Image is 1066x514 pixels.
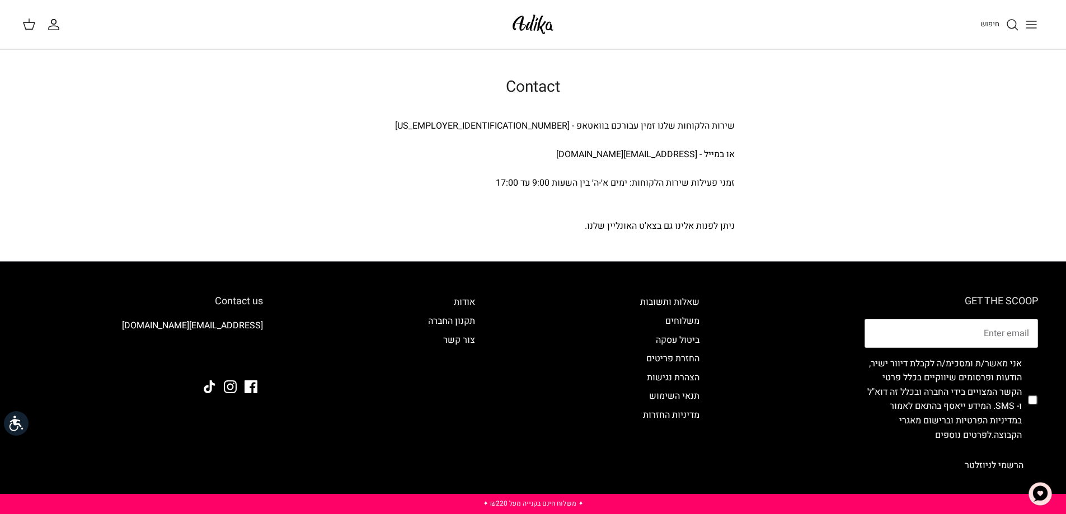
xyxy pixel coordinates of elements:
[865,319,1038,348] input: Email
[332,148,735,162] div: או במייל - [EMAIL_ADDRESS][DOMAIN_NAME]
[443,333,475,347] a: צור קשר
[1019,12,1044,37] button: Toggle menu
[865,357,1022,443] label: אני מאשר/ת ומסכימ/ה לקבלת דיוור ישיר, הודעות ופרסומים שיווקיים בכלל פרטי הקשר המצויים בידי החברה ...
[224,380,237,393] a: Instagram
[332,119,735,134] div: שירות הלקוחות שלנו זמין עבורכם בוואטאפ - [US_EMPLOYER_IDENTIFICATION_NUMBER]
[646,352,699,365] a: החזרת פריטים
[950,451,1038,479] button: הרשמי לניוזלטר
[122,319,263,332] a: [EMAIL_ADDRESS][DOMAIN_NAME]
[665,314,699,328] a: משלוחים
[509,11,557,37] img: Adika IL
[649,389,699,403] a: תנאי השימוש
[980,18,999,29] span: חיפוש
[47,18,65,31] a: החשבון שלי
[428,314,475,328] a: תקנון החברה
[232,350,263,365] img: Adika IL
[656,333,699,347] a: ביטול עסקה
[332,78,735,97] h1: Contact
[1023,477,1057,511] button: צ'אט
[483,498,584,508] a: ✦ משלוח חינם בקנייה מעל ₪220 ✦
[935,428,992,442] a: לפרטים נוספים
[640,295,699,309] a: שאלות ותשובות
[417,295,486,479] div: Secondary navigation
[643,408,699,422] a: מדיניות החזרות
[865,295,1038,308] h6: GET THE SCOOP
[28,295,263,308] h6: Contact us
[332,176,735,191] div: זמני פעילות שירות הלקוחות: ימים א׳-ה׳ בין השעות 9:00 עד 17:00
[245,380,257,393] a: Facebook
[980,18,1019,31] a: חיפוש
[203,380,216,393] a: Tiktok
[629,295,711,479] div: Secondary navigation
[332,219,735,234] div: ניתן לפנות אלינו גם בצא'ט האונליין שלנו.
[454,295,475,309] a: אודות
[647,371,699,384] a: הצהרת נגישות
